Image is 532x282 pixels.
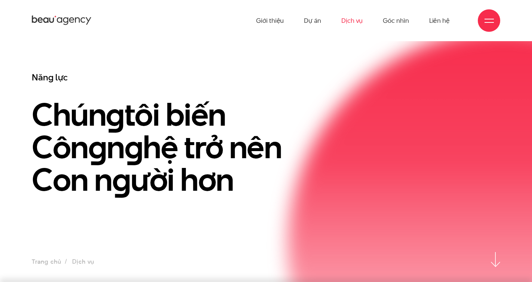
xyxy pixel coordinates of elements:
h3: Năng lực [32,72,300,83]
en: g [88,125,107,169]
a: Trang chủ [32,257,61,266]
en: g [112,157,131,202]
en: g [124,125,143,169]
h1: Chún tôi biến Côn n hệ trở nên Con n ười hơn [32,98,300,196]
en: g [106,92,124,137]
